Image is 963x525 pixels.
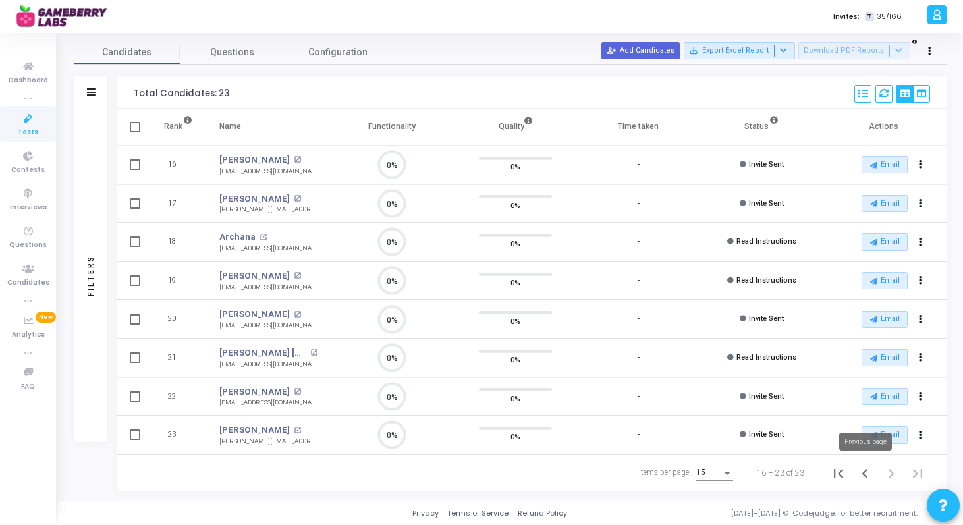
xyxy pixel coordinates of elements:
[618,119,659,134] div: Time taken
[21,381,35,393] span: FAQ
[150,339,206,377] td: 21
[637,391,640,402] div: -
[16,3,115,30] img: logo
[9,240,47,251] span: Questions
[904,460,931,486] button: Last page
[862,156,908,173] button: Email
[219,244,317,254] div: [EMAIL_ADDRESS][DOMAIN_NAME]
[219,153,290,167] a: [PERSON_NAME]
[637,275,640,287] div: -
[637,352,640,364] div: -
[294,272,301,279] mat-icon: open_in_new
[700,109,823,146] th: Status
[454,109,577,146] th: Quality
[823,109,947,146] th: Actions
[637,198,640,209] div: -
[639,466,691,478] div: Items per page:
[260,234,267,241] mat-icon: open_in_new
[912,194,930,213] button: Actions
[219,321,317,331] div: [EMAIL_ADDRESS][DOMAIN_NAME]
[877,11,902,22] span: 35/166
[852,460,878,486] button: Previous page
[637,429,640,441] div: -
[749,314,784,323] span: Invite Sent
[310,349,317,356] mat-icon: open_in_new
[510,391,520,404] span: 0%
[833,11,860,22] label: Invites:
[219,346,306,360] a: [PERSON_NAME] [PERSON_NAME]
[607,46,616,55] mat-icon: person_add_alt
[9,75,48,86] span: Dashboard
[510,314,520,327] span: 0%
[510,430,520,443] span: 0%
[219,192,290,206] a: [PERSON_NAME]
[912,156,930,175] button: Actions
[150,416,206,455] td: 23
[447,508,509,519] a: Terms of Service
[18,127,38,138] span: Tests
[510,237,520,250] span: 0%
[294,311,301,318] mat-icon: open_in_new
[219,119,241,134] div: Name
[865,12,873,22] span: T
[637,159,640,171] div: -
[510,198,520,211] span: 0%
[10,202,47,213] span: Interviews
[74,45,180,59] span: Candidates
[219,269,290,283] a: [PERSON_NAME]
[749,392,784,401] span: Invite Sent
[7,277,49,289] span: Candidates
[749,430,784,439] span: Invite Sent
[862,233,908,250] button: Email
[219,167,317,177] div: [EMAIL_ADDRESS][DOMAIN_NAME]
[11,165,45,176] span: Contests
[689,46,698,55] mat-icon: save_alt
[219,424,290,437] a: [PERSON_NAME]
[219,308,290,321] a: [PERSON_NAME]
[219,385,290,399] a: [PERSON_NAME]
[749,160,784,169] span: Invite Sent
[36,312,56,323] span: New
[912,233,930,252] button: Actions
[637,314,640,325] div: -
[150,184,206,223] td: 17
[912,271,930,290] button: Actions
[518,508,567,519] a: Refund Policy
[862,195,908,212] button: Email
[219,437,317,447] div: [PERSON_NAME][EMAIL_ADDRESS][DOMAIN_NAME]
[696,468,733,478] mat-select: Items per page:
[294,156,301,163] mat-icon: open_in_new
[294,427,301,434] mat-icon: open_in_new
[219,360,317,370] div: [EMAIL_ADDRESS][DOMAIN_NAME]
[862,311,908,328] button: Email
[219,283,317,292] div: [EMAIL_ADDRESS][DOMAIN_NAME]
[294,388,301,395] mat-icon: open_in_new
[736,353,796,362] span: Read Instructions
[219,398,317,408] div: [EMAIL_ADDRESS][DOMAIN_NAME]
[12,329,45,341] span: Analytics
[862,272,908,289] button: Email
[749,199,784,207] span: Invite Sent
[825,460,852,486] button: First page
[862,349,908,366] button: Email
[912,387,930,406] button: Actions
[839,433,892,451] div: Previous page
[219,205,317,215] div: [PERSON_NAME][EMAIL_ADDRESS][PERSON_NAME][DOMAIN_NAME]
[510,353,520,366] span: 0%
[912,349,930,368] button: Actions
[684,42,795,59] button: Export Excel Report
[150,262,206,300] td: 19
[637,236,640,248] div: -
[85,203,97,348] div: Filters
[150,109,206,146] th: Rank
[134,88,229,99] div: Total Candidates: 23
[878,460,904,486] button: Next page
[862,388,908,405] button: Email
[912,426,930,445] button: Actions
[180,45,285,59] span: Questions
[150,377,206,416] td: 22
[294,195,301,202] mat-icon: open_in_new
[567,508,947,519] div: [DATE]-[DATE] © Codejudge, for better recruitment.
